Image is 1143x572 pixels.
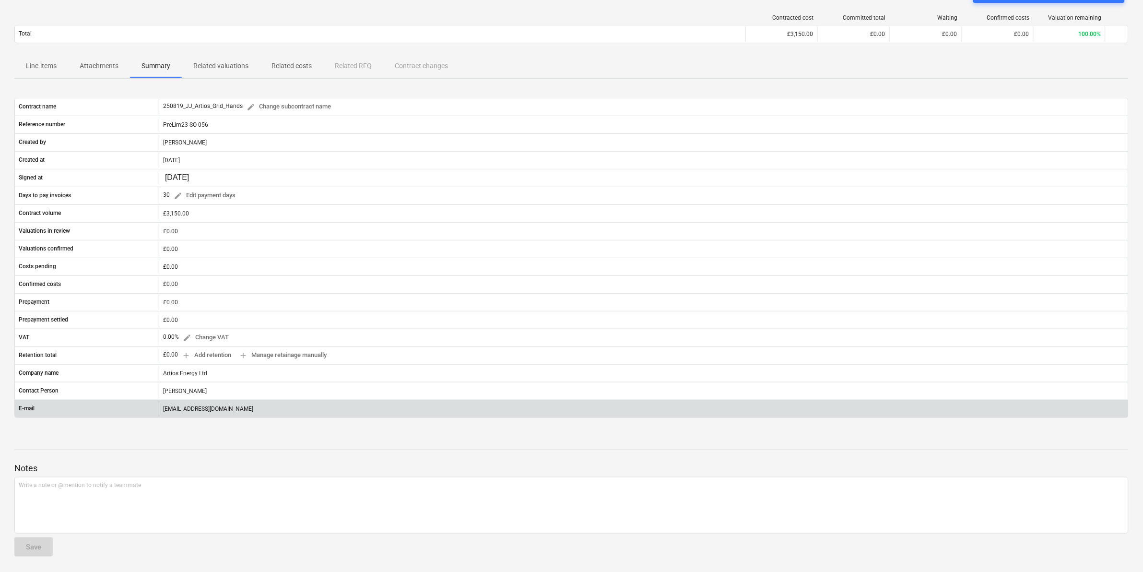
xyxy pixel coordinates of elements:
[159,135,1128,150] div: [PERSON_NAME]
[182,350,231,361] span: Add retention
[239,351,247,360] span: add
[871,31,885,37] span: £0.00
[19,138,46,146] p: Created by
[1095,526,1143,572] iframe: Chat Widget
[19,298,49,306] p: Prepayment
[159,312,1128,328] div: £0.00
[19,227,70,235] p: Valuations in review
[159,117,1128,132] div: PreLim23-SO-056
[19,209,61,217] p: Contract volume
[159,206,1128,221] div: £3,150.00
[26,61,57,71] p: Line-items
[19,316,68,324] p: Prepayment settled
[159,153,1128,168] div: [DATE]
[247,101,331,112] span: Change subcontract name
[894,14,958,21] div: Waiting
[159,401,1128,417] div: [EMAIL_ADDRESS][DOMAIN_NAME]
[966,14,1030,21] div: Confirmed costs
[239,350,327,361] span: Manage retainage manually
[19,191,71,200] p: Days to pay invoices
[163,171,208,185] input: Change
[19,280,61,288] p: Confirmed costs
[193,61,248,71] p: Related valuations
[1014,31,1029,37] span: £0.00
[159,241,1128,257] div: £0.00
[235,348,330,363] button: Manage retainage manually
[19,351,57,359] p: Retention total
[19,334,29,342] p: VAT
[19,103,56,111] p: Contract name
[163,348,330,363] div: £0.00
[19,120,65,129] p: Reference number
[141,61,170,71] p: Summary
[163,188,239,203] div: 30
[182,351,190,360] span: add
[271,61,312,71] p: Related costs
[1079,31,1101,37] span: 100.00%
[19,405,35,413] p: E-mail
[179,330,233,345] button: Change VAT
[178,348,235,363] button: Add retention
[19,262,56,271] p: Costs pending
[822,14,886,21] div: Committed total
[14,463,1129,474] p: Notes
[159,383,1128,399] div: [PERSON_NAME]
[750,14,814,21] div: Contracted cost
[159,224,1128,239] div: £0.00
[80,61,118,71] p: Attachments
[183,332,229,343] span: Change VAT
[19,156,45,164] p: Created at
[19,174,43,182] p: Signed at
[19,387,59,395] p: Contact Person
[163,99,335,114] div: 250819_JJ_Artios_Grid_Hands
[163,330,233,345] div: 0.00%
[19,369,59,377] p: Company name
[247,103,255,111] span: edit
[943,31,957,37] span: £0.00
[163,280,178,288] p: £0.00
[159,259,1128,274] div: £0.00
[745,26,817,42] div: £3,150.00
[159,366,1128,381] div: Artios Energy Ltd
[243,99,335,114] button: Change subcontract name
[159,295,1128,310] div: £0.00
[174,191,182,200] span: edit
[19,245,73,253] p: Valuations confirmed
[174,190,236,201] span: Edit payment days
[19,30,32,38] p: Total
[170,188,239,203] button: Edit payment days
[1037,14,1102,21] div: Valuation remaining
[183,334,191,342] span: edit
